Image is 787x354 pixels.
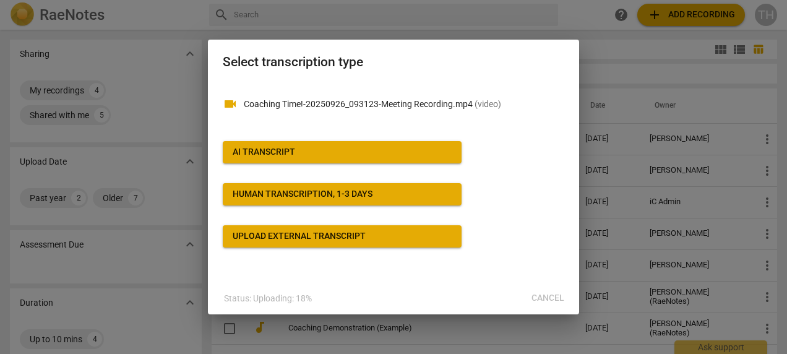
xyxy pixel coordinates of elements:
p: Coaching Time!-20250926_093123-Meeting Recording.mp4(video) [244,98,564,111]
span: videocam [223,97,238,111]
button: Upload external transcript [223,225,462,248]
span: ( video ) [475,99,501,109]
h2: Select transcription type [223,54,564,70]
button: AI Transcript [223,141,462,163]
div: AI Transcript [233,146,295,158]
p: Status: Uploading: 18% [224,292,312,305]
div: Human transcription, 1-3 days [233,188,372,201]
button: Human transcription, 1-3 days [223,183,462,205]
div: Upload external transcript [233,230,366,243]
